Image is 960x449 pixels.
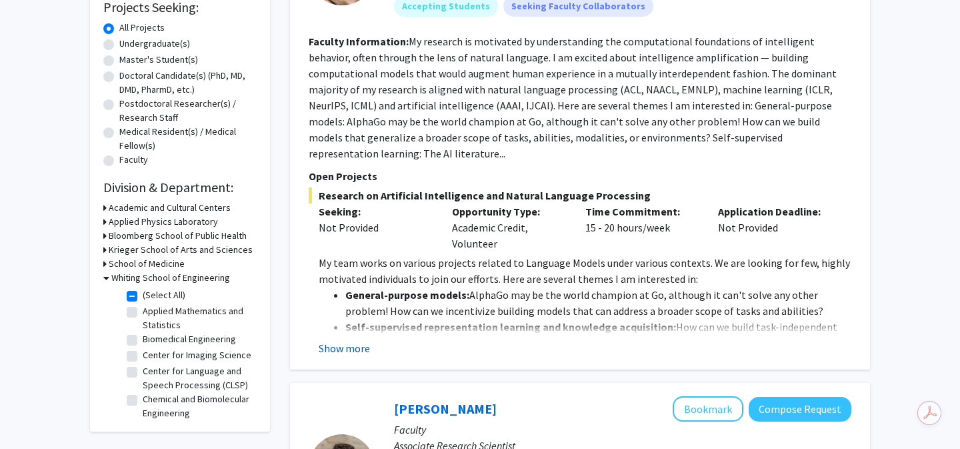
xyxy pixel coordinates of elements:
span: Research on Artificial Intelligence and Natural Language Processing [309,187,851,203]
p: Time Commitment: [585,203,699,219]
li: How can we build task-independent representations that utilize cheap signals available in-the-wil... [345,319,851,367]
iframe: Chat [10,389,57,439]
button: Compose Request to Kenton Murray [749,397,851,422]
h3: Whiting School of Engineering [111,271,230,285]
div: 15 - 20 hours/week [575,203,709,252]
button: Show more [319,340,370,356]
h3: Bloomberg School of Public Health [109,229,247,243]
label: Undergraduate(s) [119,37,190,51]
label: All Projects [119,21,165,35]
h3: School of Medicine [109,257,185,271]
p: Seeking: [319,203,432,219]
label: Doctoral Candidate(s) (PhD, MD, DMD, PharmD, etc.) [119,69,257,97]
label: Medical Resident(s) / Medical Fellow(s) [119,125,257,153]
h3: Krieger School of Arts and Sciences [109,243,253,257]
li: AlphaGo may be the world champion at Go, although it can't solve any other problem! How can we in... [345,287,851,319]
a: [PERSON_NAME] [394,400,497,417]
div: Not Provided [708,203,841,252]
label: Chemical and Biomolecular Engineering [143,392,253,420]
p: Open Projects [309,168,851,184]
p: Opportunity Type: [452,203,565,219]
p: Application Deadline: [718,203,831,219]
label: Faculty [119,153,148,167]
label: Master's Student(s) [119,53,198,67]
h2: Division & Department: [103,179,257,195]
strong: General-purpose models: [345,288,469,302]
p: My team works on various projects related to Language Models under various contexts. We are looki... [319,255,851,287]
strong: Self-supervised representation learning and knowledge acquisition: [345,320,676,334]
b: Faculty Information: [309,35,409,48]
button: Add Kenton Murray to Bookmarks [673,396,743,422]
label: (Select All) [143,288,185,302]
h3: Academic and Cultural Centers [109,201,231,215]
label: Postdoctoral Researcher(s) / Research Staff [119,97,257,125]
div: Not Provided [319,219,432,236]
p: Faculty [394,422,851,438]
h3: Applied Physics Laboratory [109,215,218,229]
label: Center for Language and Speech Processing (CLSP) [143,364,253,392]
label: Applied Mathematics and Statistics [143,304,253,332]
label: Biomedical Engineering [143,332,236,346]
fg-read-more: My research is motivated by understanding the computational foundations of intelligent behavior, ... [309,35,837,160]
div: Academic Credit, Volunteer [442,203,575,252]
label: Center for Imaging Science [143,348,251,362]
